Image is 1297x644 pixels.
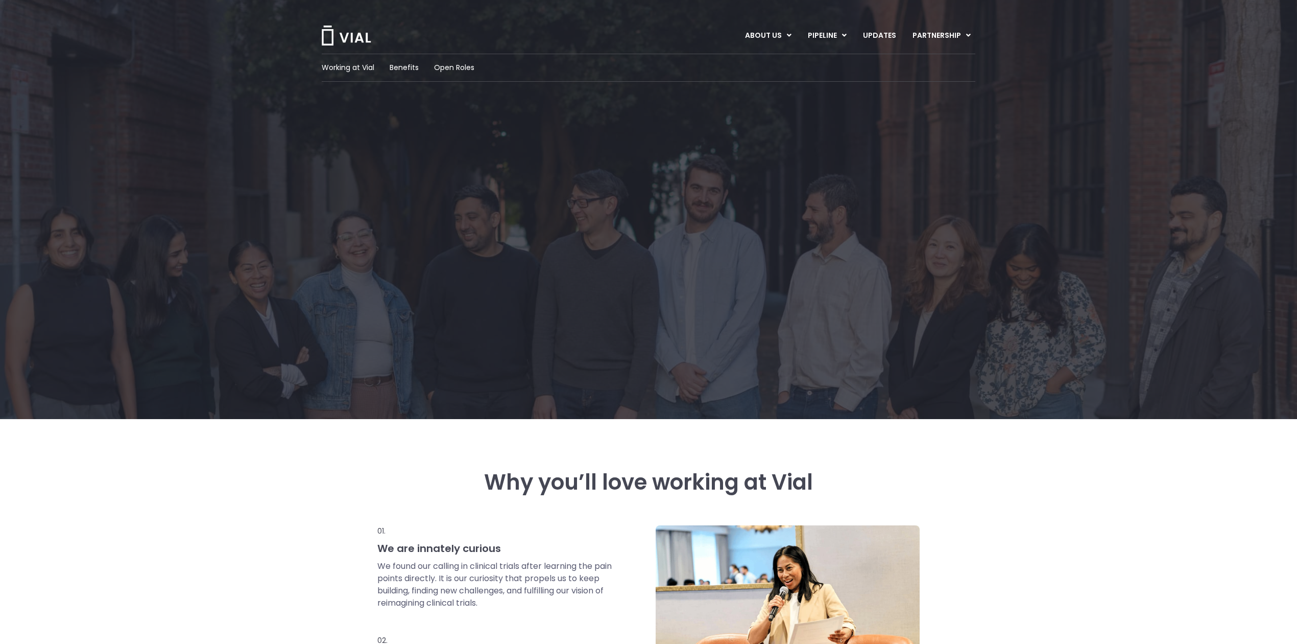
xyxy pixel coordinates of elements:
h3: We are innately curious [377,542,613,555]
a: ABOUT USMenu Toggle [737,27,799,44]
a: Working at Vial [322,62,374,73]
p: 01. [377,525,613,537]
a: PIPELINEMenu Toggle [800,27,854,44]
a: Open Roles [434,62,474,73]
h3: Why you’ll love working at Vial [377,470,920,495]
a: Benefits [390,62,419,73]
p: We found our calling in clinical trials after learning the pain points directly. It is our curios... [377,560,613,609]
a: PARTNERSHIPMenu Toggle [904,27,979,44]
img: Vial Logo [321,26,372,45]
a: UPDATES [855,27,904,44]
